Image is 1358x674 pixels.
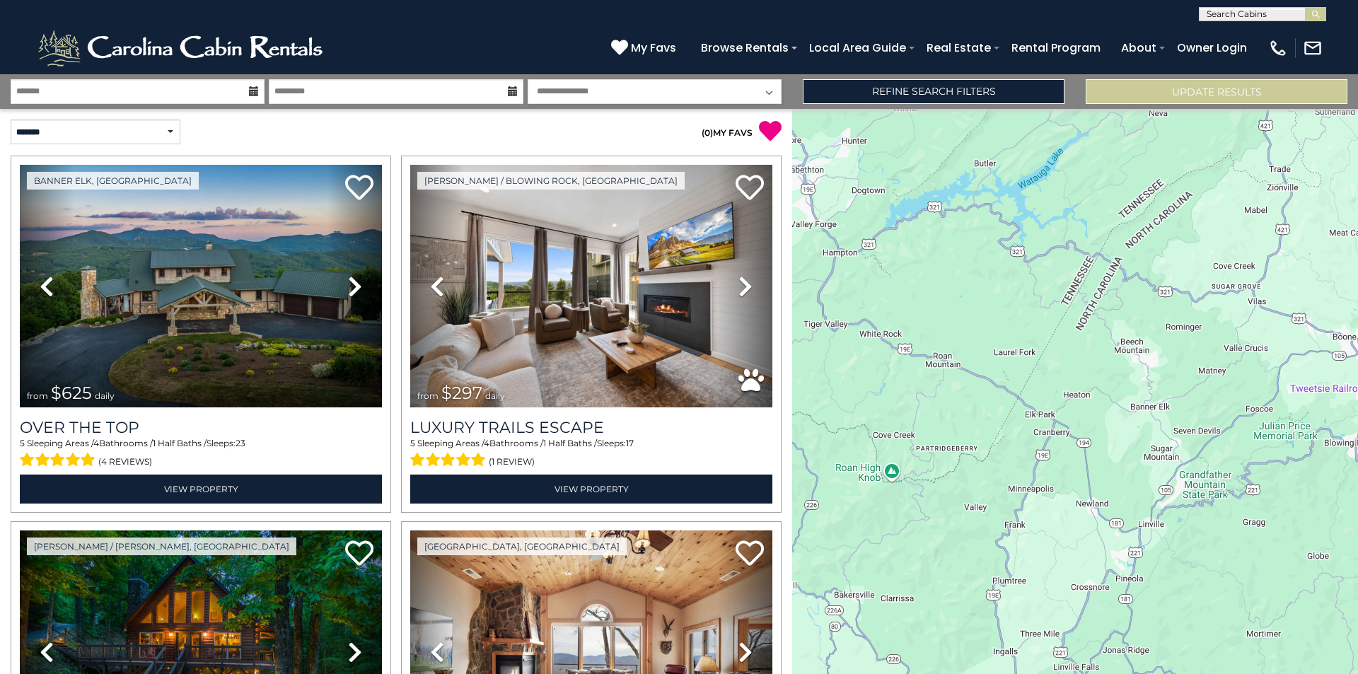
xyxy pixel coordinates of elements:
span: from [27,390,48,401]
img: phone-regular-white.png [1268,38,1288,58]
span: daily [485,390,505,401]
img: mail-regular-white.png [1303,38,1323,58]
a: About [1114,35,1163,60]
a: Owner Login [1170,35,1254,60]
span: 17 [626,438,634,448]
a: Luxury Trails Escape [410,418,772,437]
span: 0 [704,127,710,138]
a: Add to favorites [736,173,764,204]
span: 1 Half Baths / [543,438,597,448]
a: Refine Search Filters [803,79,1064,104]
span: 5 [410,438,415,448]
a: Rental Program [1004,35,1108,60]
a: View Property [410,475,772,504]
span: 4 [93,438,99,448]
span: My Favs [631,39,676,57]
img: thumbnail_168695581.jpeg [410,165,772,407]
span: from [417,390,439,401]
a: [PERSON_NAME] / [PERSON_NAME], [GEOGRAPHIC_DATA] [27,538,296,555]
span: $297 [441,383,482,403]
a: My Favs [611,39,680,57]
a: (0)MY FAVS [702,127,753,138]
button: Update Results [1086,79,1347,104]
a: View Property [20,475,382,504]
a: Banner Elk, [GEOGRAPHIC_DATA] [27,172,199,190]
a: Over The Top [20,418,382,437]
a: Browse Rentals [694,35,796,60]
a: Add to favorites [736,539,764,569]
a: Add to favorites [345,539,373,569]
span: daily [95,390,115,401]
img: White-1-2.png [35,27,329,69]
a: Local Area Guide [802,35,913,60]
a: Real Estate [919,35,998,60]
span: (4 reviews) [98,453,152,471]
a: [GEOGRAPHIC_DATA], [GEOGRAPHIC_DATA] [417,538,627,555]
span: 5 [20,438,25,448]
span: ( ) [702,127,713,138]
span: $625 [51,383,92,403]
span: 23 [236,438,245,448]
a: [PERSON_NAME] / Blowing Rock, [GEOGRAPHIC_DATA] [417,172,685,190]
span: 1 Half Baths / [153,438,207,448]
a: Add to favorites [345,173,373,204]
span: (1 review) [489,453,535,471]
div: Sleeping Areas / Bathrooms / Sleeps: [20,437,382,471]
img: thumbnail_167153549.jpeg [20,165,382,407]
div: Sleeping Areas / Bathrooms / Sleeps: [410,437,772,471]
span: 4 [484,438,489,448]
